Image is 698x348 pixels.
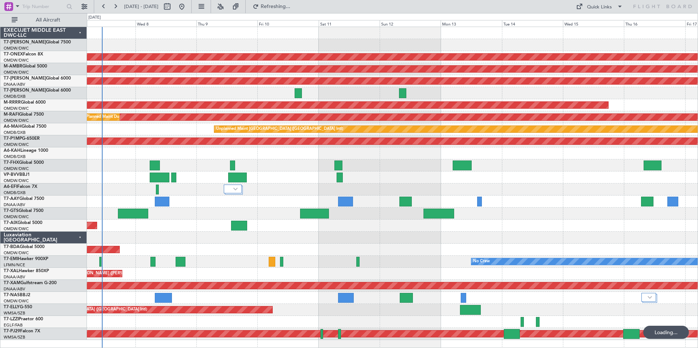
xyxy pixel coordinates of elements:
[4,245,45,249] a: T7-BDAGlobal 5000
[4,185,17,189] span: A6-EFI
[4,305,32,309] a: T7-ELLYG-550
[4,286,25,292] a: DNAA/ABV
[502,20,563,27] div: Tue 14
[4,136,40,141] a: T7-P1MPG-650ER
[4,88,71,93] a: T7-[PERSON_NAME]Global 6000
[4,329,20,333] span: T7-PJ29
[4,281,20,285] span: T7-XAM
[4,64,22,69] span: M-AMBR
[624,20,685,27] div: Thu 16
[4,310,25,316] a: WMSA/SZB
[4,76,46,81] span: T7-[PERSON_NAME]
[4,214,29,220] a: OMDW/DWC
[4,58,29,63] a: OMDW/DWC
[4,197,44,201] a: T7-AAYGlobal 7500
[76,268,153,279] div: [PERSON_NAME] ([PERSON_NAME] Intl)
[4,317,43,321] a: T7-LZZIPraetor 600
[4,130,26,135] a: OMDB/DXB
[257,20,318,27] div: Fri 10
[4,100,21,105] span: M-RRRR
[4,154,26,159] a: OMDB/DXB
[4,88,46,93] span: T7-[PERSON_NAME]
[4,118,29,123] a: OMDW/DWC
[4,76,71,81] a: T7-[PERSON_NAME]Global 6000
[4,226,29,232] a: OMDW/DWC
[319,20,380,27] div: Sat 11
[4,40,46,45] span: T7-[PERSON_NAME]
[4,257,48,261] a: T7-EMIHawker 900XP
[4,281,57,285] a: T7-XAMGulfstream G-200
[4,40,71,45] a: T7-[PERSON_NAME]Global 7500
[216,124,343,135] div: Unplanned Maint [GEOGRAPHIC_DATA] ([GEOGRAPHIC_DATA] Intl)
[8,14,79,26] button: All Aircraft
[4,269,19,273] span: T7-XAL
[648,296,652,299] img: arrow-gray.svg
[135,20,196,27] div: Wed 8
[4,317,19,321] span: T7-LZZI
[4,329,40,333] a: T7-PJ29Falcon 7X
[249,1,293,12] button: Refreshing...
[473,256,490,267] div: No Crew
[4,173,30,177] a: VP-BVVBBJ1
[4,142,29,147] a: OMDW/DWC
[4,293,20,297] span: T7-NAS
[4,293,30,297] a: T7-NASBBJ2
[233,187,238,190] img: arrow-gray.svg
[4,178,29,183] a: OMDW/DWC
[4,197,19,201] span: T7-AAY
[4,335,25,340] a: WMSA/SZB
[4,269,49,273] a: T7-XALHawker 850XP
[643,326,689,339] div: Loading...
[4,262,25,268] a: LFMN/NCE
[4,148,48,153] a: A6-KAHLineage 1000
[4,112,19,117] span: M-RAFI
[88,15,101,21] div: [DATE]
[4,257,18,261] span: T7-EMI
[4,82,25,87] a: DNAA/ABV
[4,161,44,165] a: T7-FHXGlobal 5000
[4,64,47,69] a: M-AMBRGlobal 5000
[4,166,29,171] a: OMDW/DWC
[4,245,20,249] span: T7-BDA
[4,298,29,304] a: OMDW/DWC
[380,20,441,27] div: Sun 12
[4,209,19,213] span: T7-GTS
[196,20,257,27] div: Thu 9
[124,3,158,10] span: [DATE] - [DATE]
[4,136,22,141] span: T7-P1MP
[260,4,291,9] span: Refreshing...
[4,70,29,75] a: OMDW/DWC
[4,106,29,111] a: OMDW/DWC
[22,1,64,12] input: Trip Number
[587,4,612,11] div: Quick Links
[4,148,20,153] span: A6-KAH
[4,202,25,208] a: DNAA/ABV
[4,112,44,117] a: M-RAFIGlobal 7500
[572,1,626,12] button: Quick Links
[441,20,502,27] div: Mon 13
[4,185,37,189] a: A6-EFIFalcon 7X
[74,20,135,27] div: Tue 7
[4,322,23,328] a: EGLF/FAB
[4,46,29,51] a: OMDW/DWC
[4,124,46,129] a: A6-MAHGlobal 7500
[4,124,22,129] span: A6-MAH
[4,52,23,57] span: T7-ONEX
[4,52,43,57] a: T7-ONEXFalcon 8X
[4,305,20,309] span: T7-ELLY
[4,221,18,225] span: T7-AIX
[4,250,29,256] a: OMDW/DWC
[4,100,46,105] a: M-RRRRGlobal 6000
[4,173,19,177] span: VP-BVV
[4,209,43,213] a: T7-GTSGlobal 7500
[4,221,42,225] a: T7-AIXGlobal 5000
[19,18,77,23] span: All Aircraft
[4,94,26,99] a: OMDB/DXB
[4,161,19,165] span: T7-FHX
[563,20,624,27] div: Wed 15
[4,190,26,196] a: OMDB/DXB
[4,274,25,280] a: DNAA/ABV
